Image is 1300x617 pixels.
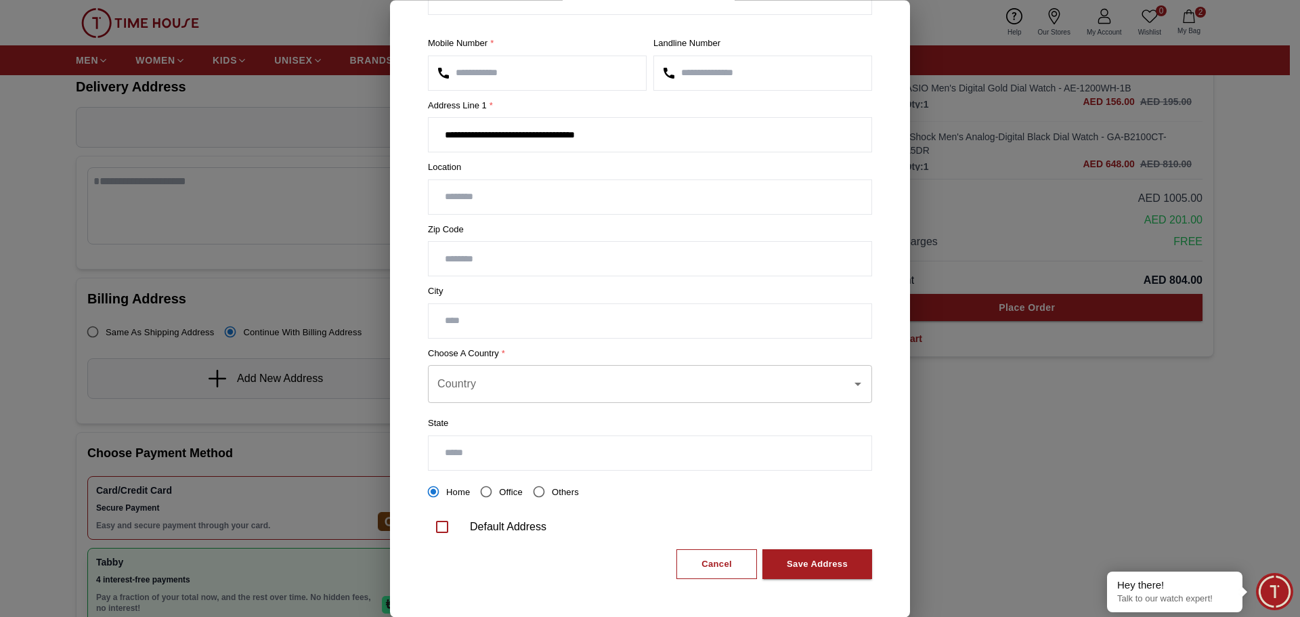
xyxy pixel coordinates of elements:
[428,37,647,51] label: Mobile Number
[653,37,872,51] label: Landline Number
[701,557,732,572] div: Cancel
[428,347,872,360] label: Choose a country
[428,223,872,236] label: Zip Code
[428,99,872,112] label: Address Line 1
[1117,578,1232,592] div: Hey there!
[787,557,848,572] div: Save Address
[428,285,872,299] label: City
[762,549,872,580] button: Save Address
[1117,593,1232,605] p: Talk to our watch expert!
[428,161,872,175] label: Location
[428,417,872,431] label: State
[1256,573,1293,610] div: Chat Widget
[676,549,757,580] button: Cancel
[446,487,470,497] span: Home
[499,487,523,497] span: Office
[848,375,867,394] button: Open
[552,487,579,497] span: Others
[470,519,546,535] div: Default Address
